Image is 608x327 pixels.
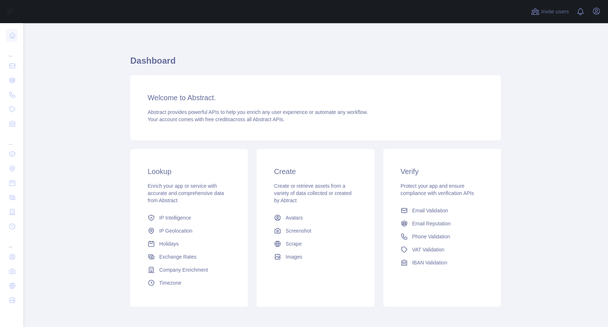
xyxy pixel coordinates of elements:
[159,240,179,247] span: Holidays
[286,227,311,234] span: Screenshot
[159,279,181,286] span: Timezone
[412,246,444,253] span: VAT Validation
[412,220,451,227] span: Email Reputation
[205,116,230,122] span: free credits
[159,214,191,221] span: IP Intelligence
[286,240,301,247] span: Scrape
[145,250,233,263] a: Exchange Rates
[398,256,486,269] a: IBAN Validation
[412,233,450,240] span: Phone Validation
[145,211,233,224] a: IP Intelligence
[148,183,224,203] span: Enrich your app or service with accurate and comprehensive data from Abstract
[271,237,360,250] a: Scrape
[398,230,486,243] a: Phone Validation
[274,166,357,177] h3: Create
[159,253,197,260] span: Exchange Rates
[286,214,303,221] span: Avatars
[401,166,484,177] h3: Verify
[145,224,233,237] a: IP Geolocation
[130,55,501,72] h1: Dashboard
[145,237,233,250] a: Holidays
[271,224,360,237] a: Screenshot
[159,227,193,234] span: IP Geolocation
[148,166,231,177] h3: Lookup
[271,250,360,263] a: Images
[398,243,486,256] a: VAT Validation
[412,259,447,266] span: IBAN Validation
[6,234,17,249] div: ...
[398,217,486,230] a: Email Reputation
[159,266,208,273] span: Company Enrichment
[529,6,570,17] button: Invite users
[401,183,474,196] span: Protect your app and ensure compliance with verification APIs
[145,263,233,276] a: Company Enrichment
[148,116,284,122] span: Your account comes with across all Abstract APIs.
[6,132,17,146] div: ...
[274,183,351,203] span: Create or retrieve assets from a variety of data collected or created by Abtract
[286,253,302,260] span: Images
[145,276,233,289] a: Timezone
[541,8,569,16] span: Invite users
[6,43,17,58] div: ...
[148,93,484,103] h3: Welcome to Abstract.
[271,211,360,224] a: Avatars
[412,207,448,214] span: Email Validation
[148,109,368,115] span: Abstract provides powerful APIs to help you enrich any user experience or automate any workflow.
[398,204,486,217] a: Email Validation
